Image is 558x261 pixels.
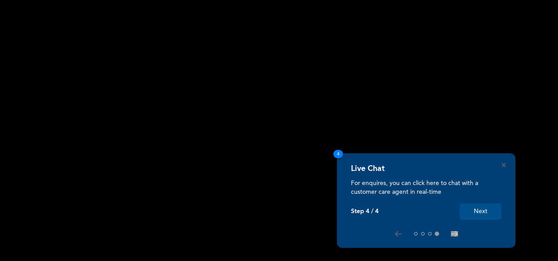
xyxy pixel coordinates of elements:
span: 4 [333,150,343,158]
button: Close [502,163,506,167]
button: Next [460,203,501,220]
h4: Live Chat [351,164,385,174]
p: For enquires, you can click here to chat with a customer care agent in real-time [351,179,501,196]
p: Step 4 / 4 [351,208,379,215]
